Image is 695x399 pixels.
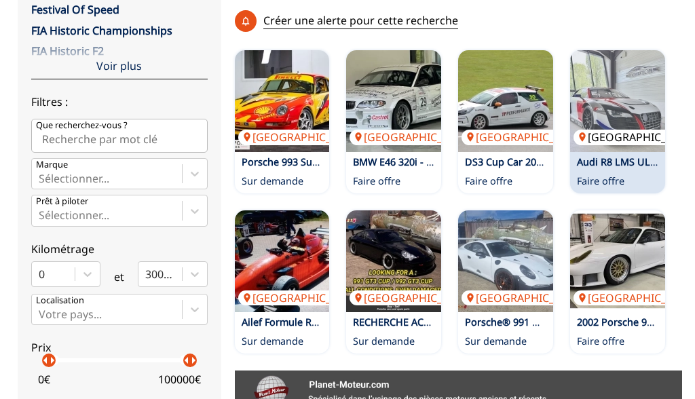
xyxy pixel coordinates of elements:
[577,316,692,328] a: 2002 Porsche 996 GT3 RS
[36,294,84,307] p: Localisation
[38,372,50,387] p: 0 €
[458,50,553,152] img: DS3 Cup Car 2025
[350,130,478,145] p: [GEOGRAPHIC_DATA]
[36,119,128,132] p: Que recherchez-vous ?
[235,50,330,152] img: Porsche 993 Supercup #40
[458,210,553,312] a: Porsche® 991 GT3 CUP disponible (MK1 OU MK2) – Voiture complète ou pièces spécifiques ![GEOGRAPHI...
[31,2,119,17] a: Festival Of Speed
[263,13,458,28] p: Créer une alerte pour cette recherche
[179,352,195,368] p: arrow_left
[462,290,590,305] p: [GEOGRAPHIC_DATA]
[31,33,208,79] div: Voir plus
[145,268,148,280] input: 300000
[465,155,547,168] a: DS3 Cup Car 2025
[185,352,202,368] p: arrow_right
[462,130,590,145] p: [GEOGRAPHIC_DATA]
[242,155,364,168] a: Porsche 993 Supercup #40
[39,209,41,221] input: Prêt à piloterSélectionner...
[31,242,208,256] p: Kilométrage
[242,316,341,328] a: Ailef Formule Renault
[235,50,330,152] a: Porsche 993 Supercup #40[GEOGRAPHIC_DATA]
[158,372,201,387] p: 100000 €
[39,268,41,280] input: 0
[570,50,665,152] a: Audi R8 LMS ULTRA 5.2 V10 560 cv[GEOGRAPHIC_DATA]
[31,94,208,109] p: Filtres :
[458,50,553,152] a: DS3 Cup Car 2025[GEOGRAPHIC_DATA]
[44,352,60,368] p: arrow_right
[36,195,88,208] p: Prêt à piloter
[465,335,527,348] p: Sur demande
[238,290,367,305] p: [GEOGRAPHIC_DATA]
[346,210,441,312] img: RECHERCHE ACTIVE : Porsche® 991 GT3 CUP ou 992 GT3 CUP – Tous états même accidentées !
[458,210,553,312] img: Porsche® 991 GT3 CUP disponible (MK1 OU MK2) – Voiture complète ou pièces spécifiques !
[37,352,54,368] p: arrow_left
[577,174,624,188] p: Faire offre
[235,210,330,312] a: Ailef Formule Renault[GEOGRAPHIC_DATA]
[242,174,303,188] p: Sur demande
[39,172,41,185] input: MarqueSélectionner...
[235,210,330,312] img: Ailef Formule Renault
[353,174,400,188] p: Faire offre
[242,335,303,348] p: Sur demande
[36,159,68,171] p: Marque
[346,50,441,152] a: BMW E46 320i - Ex-DTC | WTTC Update ![GEOGRAPHIC_DATA]
[465,174,512,188] p: Faire offre
[570,50,665,152] img: Audi R8 LMS ULTRA 5.2 V10 560 cv
[31,23,172,38] a: FIA Historic Championships
[346,210,441,312] a: RECHERCHE ACTIVE : Porsche® 991 GT3 CUP ou 992 GT3 CUP – Tous états même accidentées ![GEOGRAPHIC...
[570,210,665,312] a: 2002 Porsche 996 GT3 RS[GEOGRAPHIC_DATA]
[39,308,41,320] input: Votre pays...
[114,269,124,284] p: et
[31,119,208,153] input: Que recherchez-vous ?
[350,290,478,305] p: [GEOGRAPHIC_DATA]
[353,335,415,348] p: Sur demande
[353,155,538,168] a: BMW E46 320i - Ex-DTC | WTTC Update !
[31,340,208,355] p: Prix
[577,335,624,348] p: Faire offre
[238,130,367,145] p: [GEOGRAPHIC_DATA]
[570,210,665,312] img: 2002 Porsche 996 GT3 RS
[346,50,441,152] img: BMW E46 320i - Ex-DTC | WTTC Update !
